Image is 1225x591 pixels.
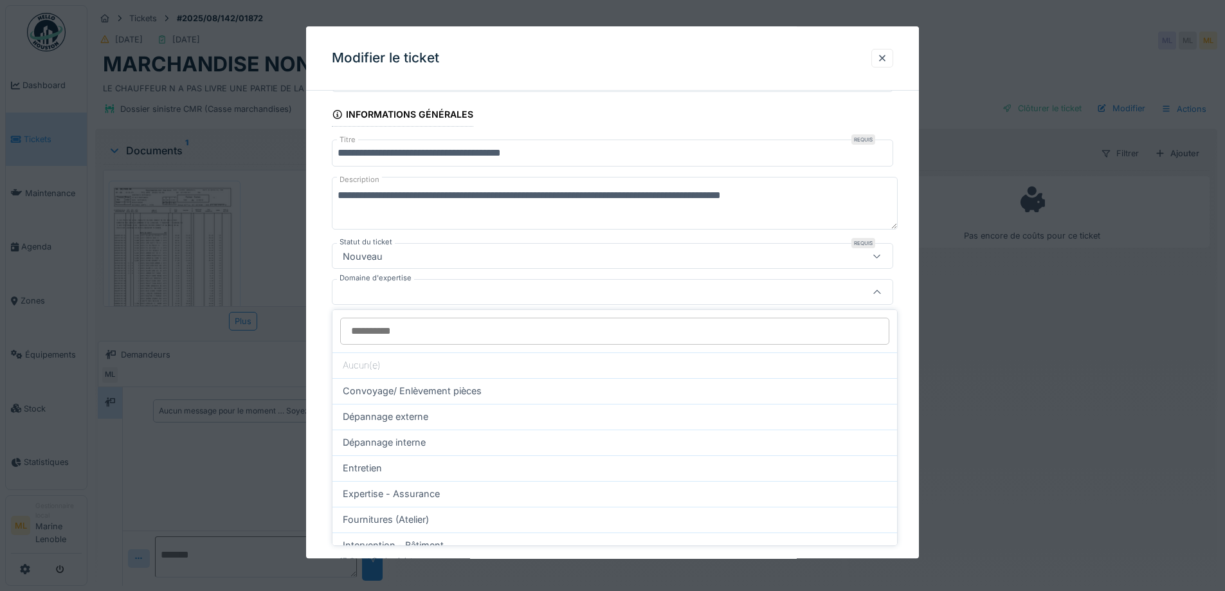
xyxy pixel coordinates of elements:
[332,352,897,378] div: Aucun(e)
[343,435,426,450] span: Dépannage interne
[338,250,388,264] div: Nouveau
[337,135,358,146] label: Titre
[337,273,414,284] label: Domaine d'expertise
[332,105,473,127] div: Informations générales
[343,513,429,527] span: Fournitures (Atelier)
[337,237,395,248] label: Statut du ticket
[343,384,482,398] span: Convoyage/ Enlèvement pièces
[343,538,444,552] span: Intervention - Bâtiment
[343,487,440,501] span: Expertise - Assurance
[337,556,422,567] label: 17. Statut final - sinistre
[337,172,382,188] label: Description
[851,135,875,145] div: Requis
[332,50,439,66] h3: Modifier le ticket
[851,239,875,249] div: Requis
[343,461,382,475] span: Entretien
[343,410,428,424] span: Dépannage externe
